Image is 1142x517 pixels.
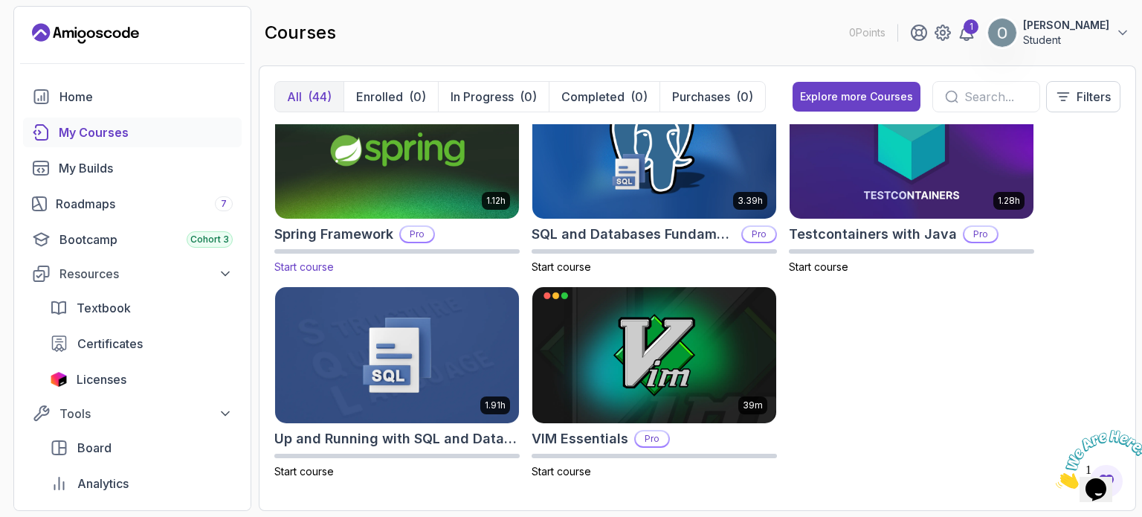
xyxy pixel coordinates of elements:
[275,82,343,112] button: All(44)
[789,260,848,273] span: Start course
[532,224,735,245] h2: SQL and Databases Fundamentals
[274,465,334,478] span: Start course
[532,82,776,219] img: SQL and Databases Fundamentals card
[275,287,519,424] img: Up and Running with SQL and Databases card
[532,260,591,273] span: Start course
[790,82,1033,219] img: Testcontainers with Java card
[23,189,242,219] a: roadmaps
[964,88,1028,106] input: Search...
[789,224,957,245] h2: Testcontainers with Java
[485,399,506,411] p: 1.91h
[659,82,765,112] button: Purchases(0)
[59,123,233,141] div: My Courses
[269,79,525,222] img: Spring Framework card
[23,400,242,427] button: Tools
[998,195,1020,207] p: 1.28h
[274,224,393,245] h2: Spring Framework
[849,25,885,40] p: 0 Points
[274,428,520,449] h2: Up and Running with SQL and Databases
[23,260,242,287] button: Resources
[23,153,242,183] a: builds
[549,82,659,112] button: Completed(0)
[738,195,763,207] p: 3.39h
[1077,88,1111,106] p: Filters
[532,428,628,449] h2: VIM Essentials
[1046,81,1120,112] button: Filters
[221,198,227,210] span: 7
[77,370,126,388] span: Licenses
[41,365,242,394] a: licenses
[59,88,233,106] div: Home
[1023,33,1109,48] p: Student
[793,82,920,112] button: Explore more Courses
[41,469,242,498] a: analytics
[532,465,591,478] span: Start course
[964,227,997,242] p: Pro
[6,6,98,65] img: Chat attention grabber
[308,88,332,106] div: (44)
[356,88,403,106] p: Enrolled
[736,88,753,106] div: (0)
[672,88,730,106] p: Purchases
[532,287,776,424] img: VIM Essentials card
[451,88,514,106] p: In Progress
[23,82,242,112] a: home
[520,88,537,106] div: (0)
[630,88,648,106] div: (0)
[59,265,233,283] div: Resources
[561,88,625,106] p: Completed
[23,118,242,147] a: courses
[409,88,426,106] div: (0)
[32,22,139,45] a: Landing page
[59,405,233,423] div: Tools
[6,6,12,19] span: 1
[987,18,1130,48] button: user profile image[PERSON_NAME]Student
[401,227,433,242] p: Pro
[77,299,131,317] span: Textbook
[59,231,233,248] div: Bootcamp
[41,293,242,323] a: textbook
[800,89,913,104] div: Explore more Courses
[743,227,775,242] p: Pro
[438,82,549,112] button: In Progress(0)
[265,21,336,45] h2: courses
[77,335,143,353] span: Certificates
[343,82,438,112] button: Enrolled(0)
[287,88,302,106] p: All
[41,329,242,359] a: certificates
[486,195,506,207] p: 1.12h
[1023,18,1109,33] p: [PERSON_NAME]
[77,439,112,457] span: Board
[50,372,68,387] img: jetbrains icon
[274,260,334,273] span: Start course
[56,195,233,213] div: Roadmaps
[958,24,975,42] a: 1
[41,433,242,463] a: board
[77,475,129,492] span: Analytics
[636,431,668,446] p: Pro
[988,19,1016,47] img: user profile image
[190,234,229,245] span: Cohort 3
[964,19,978,34] div: 1
[59,159,233,177] div: My Builds
[23,225,242,254] a: bootcamp
[1050,424,1142,495] iframe: chat widget
[743,399,763,411] p: 39m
